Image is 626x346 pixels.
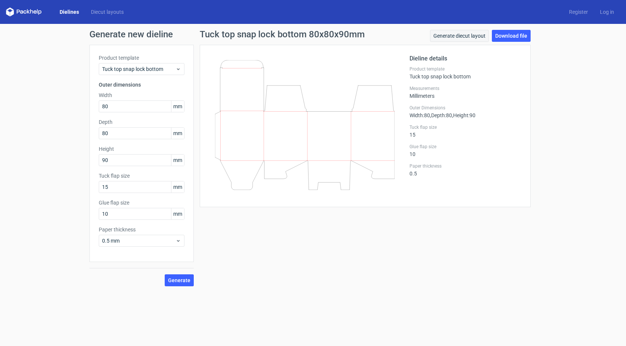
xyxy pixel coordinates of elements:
span: mm [171,208,184,219]
a: Generate diecut layout [430,30,489,42]
h2: Dieline details [410,54,521,63]
div: Tuck top snap lock bottom [410,66,521,80]
label: Paper thickness [99,226,184,233]
span: , Height : 90 [452,112,475,118]
button: Generate [165,274,194,286]
span: mm [171,181,184,193]
div: 15 [410,124,521,138]
span: mm [171,101,184,112]
h1: Generate new dieline [89,30,537,39]
a: Download file [492,30,531,42]
span: , Depth : 80 [430,112,452,118]
a: Dielines [54,8,85,16]
label: Product template [410,66,521,72]
label: Glue flap size [99,199,184,206]
label: Measurements [410,85,521,91]
span: mm [171,128,184,139]
span: mm [171,155,184,166]
a: Diecut layouts [85,8,130,16]
label: Product template [99,54,184,62]
a: Register [563,8,594,16]
label: Outer Dimensions [410,105,521,111]
label: Width [99,91,184,99]
a: Log in [594,8,620,16]
h1: Tuck top snap lock bottom 80x80x90mm [200,30,365,39]
label: Tuck flap size [99,172,184,180]
span: Width : 80 [410,112,430,118]
label: Paper thickness [410,163,521,169]
div: 0.5 [410,163,521,177]
div: 10 [410,144,521,157]
label: Tuck flap size [410,124,521,130]
label: Glue flap size [410,144,521,150]
label: Height [99,145,184,153]
div: Millimeters [410,85,521,99]
span: Generate [168,278,190,283]
label: Depth [99,118,184,126]
h3: Outer dimensions [99,81,184,88]
span: Tuck top snap lock bottom [102,65,176,73]
span: 0.5 mm [102,237,176,244]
